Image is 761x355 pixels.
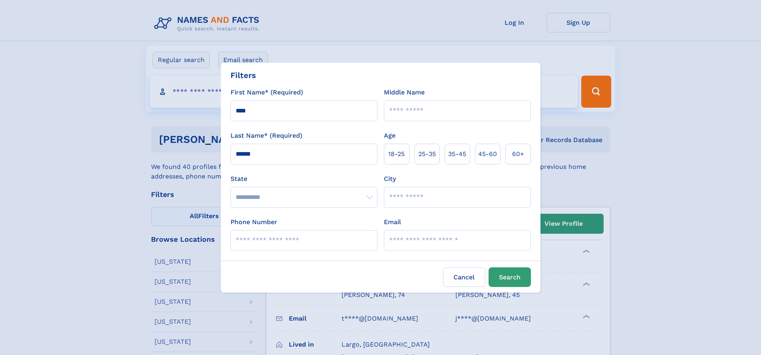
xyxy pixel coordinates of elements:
[384,174,396,184] label: City
[384,217,401,227] label: Email
[489,267,531,287] button: Search
[448,149,466,159] span: 35‑45
[384,88,425,97] label: Middle Name
[230,174,378,184] label: State
[512,149,524,159] span: 60+
[478,149,497,159] span: 45‑60
[230,131,302,140] label: Last Name* (Required)
[443,267,485,287] label: Cancel
[230,217,277,227] label: Phone Number
[230,88,303,97] label: First Name* (Required)
[388,149,405,159] span: 18‑25
[418,149,436,159] span: 25‑35
[384,131,395,140] label: Age
[230,69,256,81] div: Filters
